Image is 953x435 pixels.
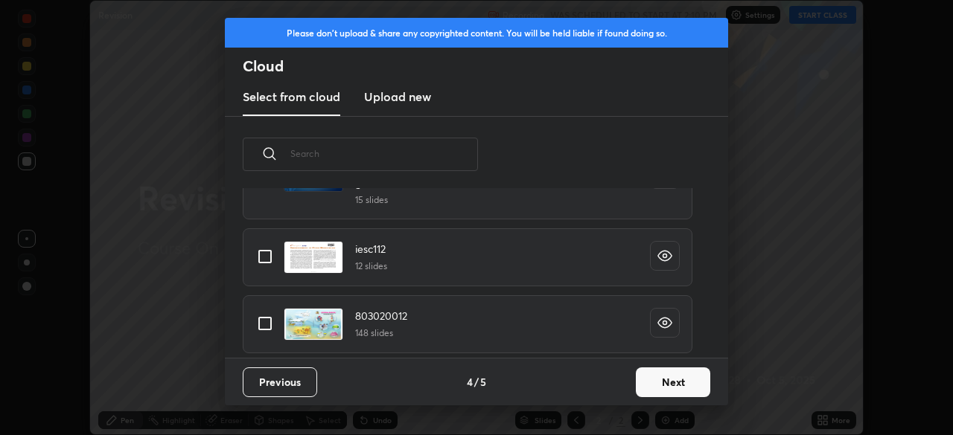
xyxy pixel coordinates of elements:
h4: / [474,374,479,390]
button: Previous [243,367,317,397]
h5: 15 slides [355,193,626,207]
h3: Select from cloud [243,88,340,106]
button: Next [636,367,710,397]
div: Please don't upload & share any copyrighted content. You will be held liable if found doing so. [225,18,728,48]
img: 1755519604LUD4UQ.pdf [284,241,343,274]
h3: Upload new [364,88,431,106]
div: grid [225,188,710,358]
h4: 803020012 [355,308,407,323]
h2: Cloud [243,57,728,76]
h5: 148 slides [355,326,407,340]
h4: iesc112 [355,241,387,257]
h5: 12 slides [355,260,387,273]
h4: 5 [480,374,486,390]
h4: 4 [467,374,473,390]
img: 1756983384NP9ESA.pdf [284,308,343,341]
input: Search [290,122,478,185]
